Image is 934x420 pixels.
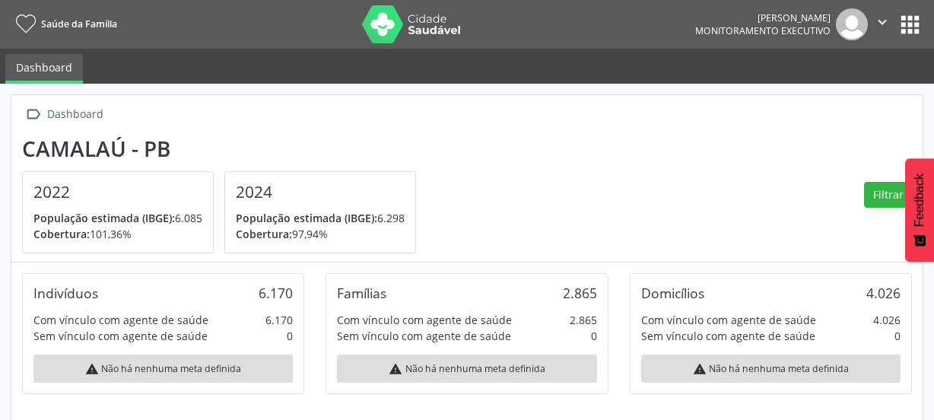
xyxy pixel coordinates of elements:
[693,362,707,376] i: warning
[897,11,923,38] button: apps
[33,312,208,328] div: Com vínculo com agente de saúde
[85,362,99,376] i: warning
[695,24,831,37] span: Monitoramento Executivo
[33,210,202,226] p: 6.085
[22,136,427,161] div: Camalaú - PB
[591,328,597,344] div: 0
[11,11,117,37] a: Saúde da Família
[873,312,901,328] div: 4.026
[259,285,293,301] div: 6.170
[389,362,402,376] i: warning
[33,328,208,344] div: Sem vínculo com agente de saúde
[236,183,405,202] h4: 2024
[337,285,386,301] div: Famílias
[641,355,901,383] div: Não há nenhuma meta definida
[33,227,90,241] span: Cobertura:
[866,285,901,301] div: 4.026
[236,210,405,226] p: 6.298
[641,285,704,301] div: Domicílios
[641,312,816,328] div: Com vínculo com agente de saúde
[236,211,377,225] span: População estimada (IBGE):
[868,8,897,40] button: 
[33,355,293,383] div: Não há nenhuma meta definida
[337,355,596,383] div: Não há nenhuma meta definida
[337,328,511,344] div: Sem vínculo com agente de saúde
[641,328,815,344] div: Sem vínculo com agente de saúde
[287,328,293,344] div: 0
[265,312,293,328] div: 6.170
[836,8,868,40] img: img
[41,17,117,30] span: Saúde da Família
[33,226,202,242] p: 101,36%
[864,182,912,208] button: Filtrar
[5,54,83,84] a: Dashboard
[874,14,891,30] i: 
[236,226,405,242] p: 97,94%
[913,173,926,227] span: Feedback
[695,11,831,24] div: [PERSON_NAME]
[22,103,44,126] i: 
[563,285,597,301] div: 2.865
[33,183,202,202] h4: 2022
[236,227,292,241] span: Cobertura:
[905,158,934,262] button: Feedback - Mostrar pesquisa
[22,103,106,126] a:  Dashboard
[44,103,106,126] div: Dashboard
[337,312,512,328] div: Com vínculo com agente de saúde
[33,211,175,225] span: População estimada (IBGE):
[33,285,98,301] div: Indivíduos
[894,328,901,344] div: 0
[570,312,597,328] div: 2.865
